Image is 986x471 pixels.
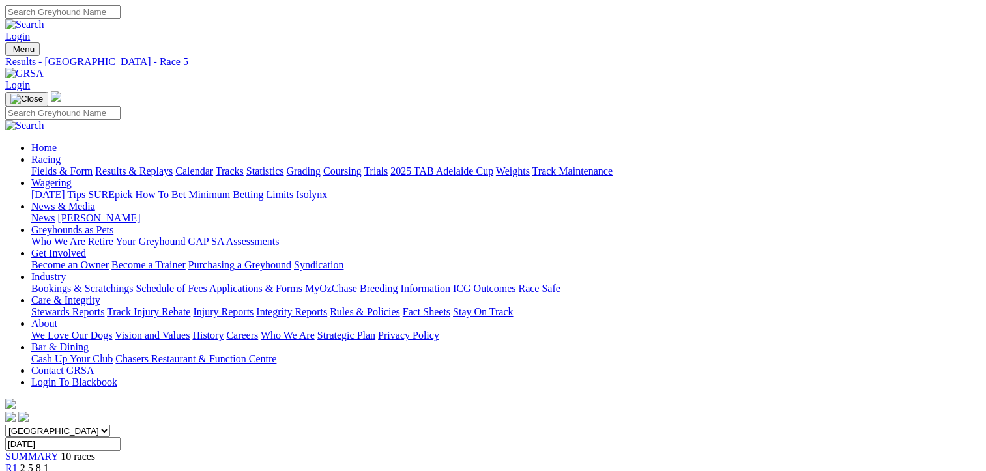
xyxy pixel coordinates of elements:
[111,259,186,270] a: Become a Trainer
[10,94,43,104] img: Close
[5,42,40,56] button: Toggle navigation
[31,177,72,188] a: Wagering
[31,165,981,177] div: Racing
[403,306,450,317] a: Fact Sheets
[188,259,291,270] a: Purchasing a Greyhound
[5,68,44,79] img: GRSA
[246,165,284,177] a: Statistics
[5,19,44,31] img: Search
[296,189,327,200] a: Isolynx
[188,189,293,200] a: Minimum Betting Limits
[390,165,493,177] a: 2025 TAB Adelaide Cup
[518,283,560,294] a: Race Safe
[378,330,439,341] a: Privacy Policy
[188,236,280,247] a: GAP SA Assessments
[31,294,100,306] a: Care & Integrity
[175,165,213,177] a: Calendar
[31,236,981,248] div: Greyhounds as Pets
[95,165,173,177] a: Results & Replays
[31,201,95,212] a: News & Media
[31,248,86,259] a: Get Involved
[317,330,375,341] a: Strategic Plan
[192,330,224,341] a: History
[31,365,94,376] a: Contact GRSA
[31,306,981,318] div: Care & Integrity
[31,353,981,365] div: Bar & Dining
[13,44,35,54] span: Menu
[115,353,276,364] a: Chasers Restaurant & Function Centre
[360,283,450,294] a: Breeding Information
[31,283,133,294] a: Bookings & Scratchings
[216,165,244,177] a: Tracks
[256,306,327,317] a: Integrity Reports
[31,341,89,352] a: Bar & Dining
[5,120,44,132] img: Search
[31,212,981,224] div: News & Media
[330,306,400,317] a: Rules & Policies
[193,306,254,317] a: Injury Reports
[115,330,190,341] a: Vision and Values
[453,283,515,294] a: ICG Outcomes
[5,412,16,422] img: facebook.svg
[31,154,61,165] a: Racing
[532,165,613,177] a: Track Maintenance
[209,283,302,294] a: Applications & Forms
[226,330,258,341] a: Careers
[5,106,121,120] input: Search
[31,259,109,270] a: Become an Owner
[18,412,29,422] img: twitter.svg
[31,271,66,282] a: Industry
[31,330,981,341] div: About
[31,236,85,247] a: Who We Are
[31,283,981,294] div: Industry
[31,212,55,223] a: News
[5,31,30,42] a: Login
[61,451,95,462] span: 10 races
[31,353,113,364] a: Cash Up Your Club
[323,165,362,177] a: Coursing
[5,5,121,19] input: Search
[496,165,530,177] a: Weights
[294,259,343,270] a: Syndication
[136,189,186,200] a: How To Bet
[88,189,132,200] a: SUREpick
[31,224,113,235] a: Greyhounds as Pets
[31,259,981,271] div: Get Involved
[136,283,207,294] a: Schedule of Fees
[5,437,121,451] input: Select date
[5,92,48,106] button: Toggle navigation
[31,189,85,200] a: [DATE] Tips
[5,451,58,462] a: SUMMARY
[31,330,112,341] a: We Love Our Dogs
[107,306,190,317] a: Track Injury Rebate
[31,377,117,388] a: Login To Blackbook
[305,283,357,294] a: MyOzChase
[5,399,16,409] img: logo-grsa-white.png
[5,79,30,91] a: Login
[31,189,981,201] div: Wagering
[57,212,140,223] a: [PERSON_NAME]
[5,56,981,68] a: Results - [GEOGRAPHIC_DATA] - Race 5
[88,236,186,247] a: Retire Your Greyhound
[31,142,57,153] a: Home
[261,330,315,341] a: Who We Are
[453,306,513,317] a: Stay On Track
[287,165,321,177] a: Grading
[31,165,93,177] a: Fields & Form
[31,306,104,317] a: Stewards Reports
[51,91,61,102] img: logo-grsa-white.png
[31,318,57,329] a: About
[364,165,388,177] a: Trials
